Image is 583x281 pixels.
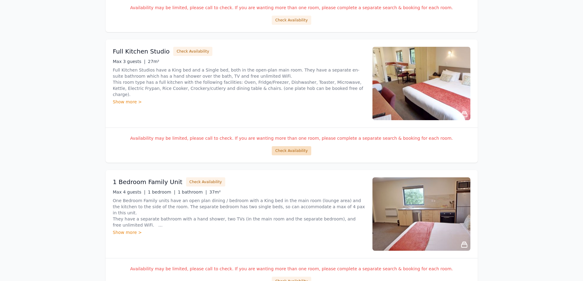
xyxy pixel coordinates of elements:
h3: Full Kitchen Studio [113,47,170,56]
p: One Bedroom Family units have an open plan dining / bedroom with a King bed in the main room (lou... [113,198,365,228]
button: Check Availability [173,47,212,56]
span: 37m² [209,190,221,194]
button: Check Availability [186,177,225,187]
span: 27m² [148,59,159,64]
div: Show more > [113,99,365,105]
span: 1 bedroom | [148,190,175,194]
span: Max 4 guests | [113,190,146,194]
p: Availability may be limited, please call to check. If you are wanting more than one room, please ... [113,135,470,141]
button: Check Availability [272,146,311,155]
div: Show more > [113,229,365,235]
p: Availability may be limited, please call to check. If you are wanting more than one room, please ... [113,5,470,11]
p: Full Kitchen Studios have a King bed and a Single bed, both in the open-plan main room. They have... [113,67,365,98]
span: 1 bathroom | [178,190,207,194]
span: Max 3 guests | [113,59,146,64]
p: Availability may be limited, please call to check. If you are wanting more than one room, please ... [113,266,470,272]
h3: 1 Bedroom Family Unit [113,178,182,186]
button: Check Availability [272,16,311,25]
